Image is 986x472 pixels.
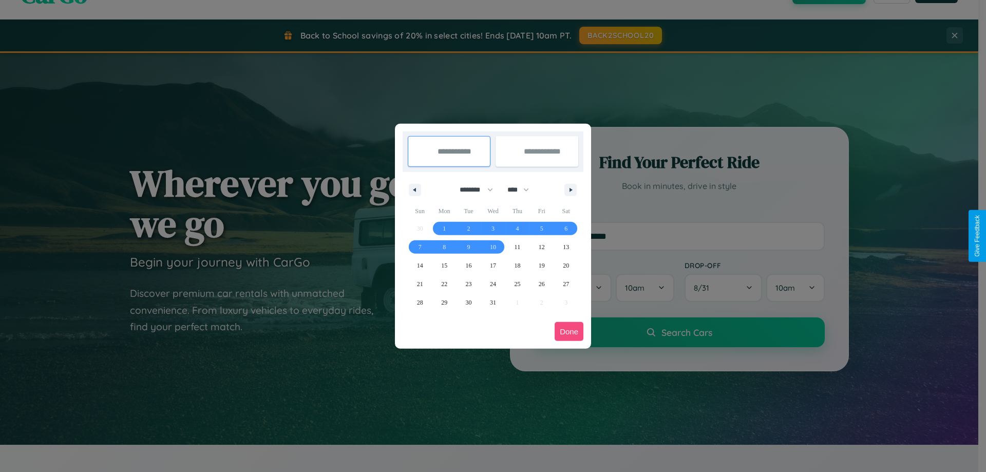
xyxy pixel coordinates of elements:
span: 27 [563,275,569,293]
span: 24 [490,275,496,293]
span: 21 [417,275,423,293]
button: 12 [529,238,554,256]
button: 22 [432,275,456,293]
span: 14 [417,256,423,275]
span: 1 [443,219,446,238]
span: Thu [505,203,529,219]
button: 4 [505,219,529,238]
span: 8 [443,238,446,256]
button: 31 [481,293,505,312]
button: 19 [529,256,554,275]
span: Mon [432,203,456,219]
button: 11 [505,238,529,256]
button: 15 [432,256,456,275]
span: 25 [514,275,520,293]
button: 8 [432,238,456,256]
span: 30 [466,293,472,312]
button: 16 [457,256,481,275]
span: 20 [563,256,569,275]
button: 3 [481,219,505,238]
button: 10 [481,238,505,256]
span: 11 [515,238,521,256]
span: 2 [467,219,470,238]
span: 15 [441,256,447,275]
span: 4 [516,219,519,238]
span: 5 [540,219,543,238]
span: Tue [457,203,481,219]
span: Sat [554,203,578,219]
span: 13 [563,238,569,256]
span: 3 [491,219,495,238]
button: 26 [529,275,554,293]
span: 18 [514,256,520,275]
span: 16 [466,256,472,275]
button: Done [555,322,583,341]
button: 21 [408,275,432,293]
button: 27 [554,275,578,293]
button: 25 [505,275,529,293]
button: 29 [432,293,456,312]
button: 17 [481,256,505,275]
button: 30 [457,293,481,312]
span: 10 [490,238,496,256]
button: 9 [457,238,481,256]
button: 5 [529,219,554,238]
button: 6 [554,219,578,238]
span: 29 [441,293,447,312]
span: 7 [419,238,422,256]
span: 28 [417,293,423,312]
button: 7 [408,238,432,256]
span: 6 [564,219,567,238]
button: 2 [457,219,481,238]
span: 31 [490,293,496,312]
span: 26 [539,275,545,293]
span: Sun [408,203,432,219]
span: 23 [466,275,472,293]
button: 18 [505,256,529,275]
button: 24 [481,275,505,293]
span: 22 [441,275,447,293]
span: Fri [529,203,554,219]
span: Wed [481,203,505,219]
button: 14 [408,256,432,275]
span: 19 [539,256,545,275]
div: Give Feedback [974,215,981,257]
button: 20 [554,256,578,275]
button: 23 [457,275,481,293]
span: 17 [490,256,496,275]
button: 1 [432,219,456,238]
button: 13 [554,238,578,256]
span: 9 [467,238,470,256]
span: 12 [539,238,545,256]
button: 28 [408,293,432,312]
